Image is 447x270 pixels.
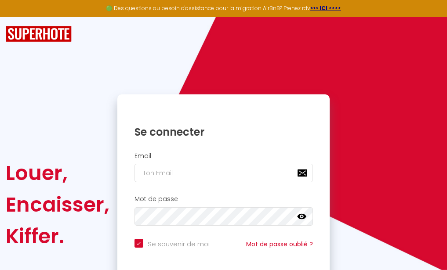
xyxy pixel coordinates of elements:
[134,152,313,160] h2: Email
[134,195,313,203] h2: Mot de passe
[6,220,109,252] div: Kiffer.
[134,125,313,139] h1: Se connecter
[6,26,72,42] img: SuperHote logo
[6,157,109,189] div: Louer,
[310,4,341,12] a: >>> ICI <<<<
[246,240,313,248] a: Mot de passe oublié ?
[6,189,109,220] div: Encaisser,
[134,164,313,182] input: Ton Email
